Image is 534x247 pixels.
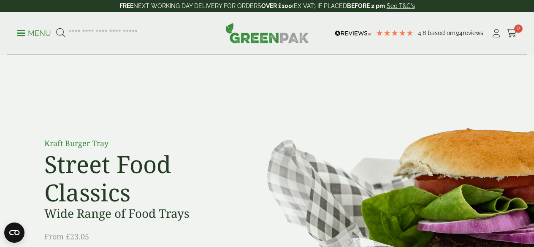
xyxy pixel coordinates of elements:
[387,3,415,9] a: See T&C's
[463,30,483,36] span: reviews
[376,29,414,37] div: 4.78 Stars
[261,3,292,9] strong: OVER £100
[507,29,517,38] i: Cart
[428,30,453,36] span: Based on
[44,231,89,242] span: From £23.05
[453,30,463,36] span: 194
[507,27,517,40] a: 0
[44,206,234,221] h3: Wide Range of Food Trays
[17,28,51,37] a: Menu
[17,28,51,38] p: Menu
[514,24,523,33] span: 0
[335,30,371,36] img: REVIEWS.io
[44,150,234,206] h2: Street Food Classics
[491,29,501,38] i: My Account
[347,3,385,9] strong: BEFORE 2 pm
[418,30,428,36] span: 4.8
[225,23,309,43] img: GreenPak Supplies
[4,223,24,243] button: Open CMP widget
[119,3,133,9] strong: FREE
[44,138,234,149] p: Kraft Burger Tray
